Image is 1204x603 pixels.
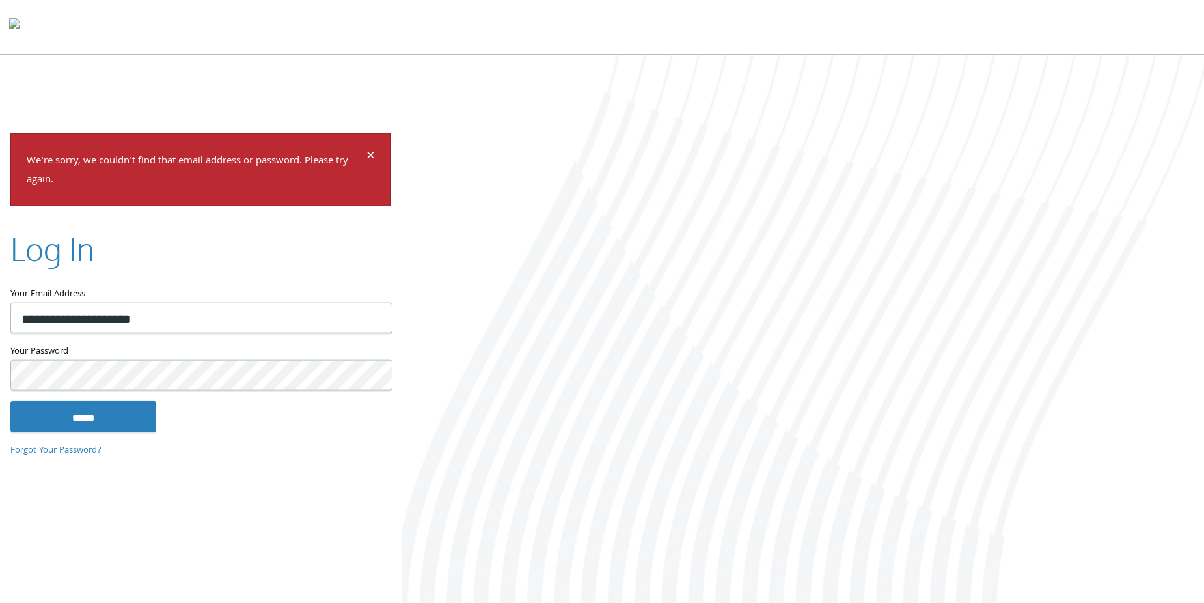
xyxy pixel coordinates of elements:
[10,227,94,270] h2: Log In
[366,145,375,170] span: ×
[27,152,364,190] p: We're sorry, we couldn't find that email address or password. Please try again.
[10,343,391,359] label: Your Password
[9,14,20,40] img: todyl-logo-dark.svg
[10,443,102,458] a: Forgot Your Password?
[366,150,375,165] button: Dismiss alert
